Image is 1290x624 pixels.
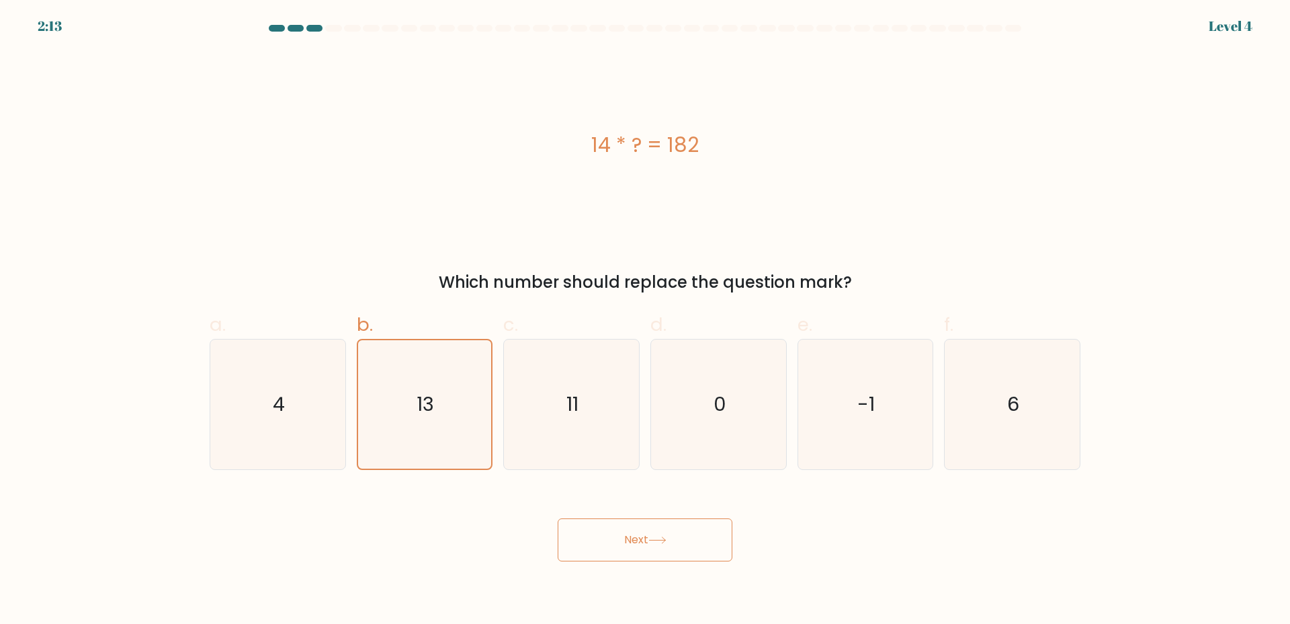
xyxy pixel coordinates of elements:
span: a. [210,311,226,338]
button: Next [558,518,732,561]
span: b. [357,311,373,338]
text: 0 [714,391,726,418]
div: Which number should replace the question mark? [218,270,1072,295]
div: 2:13 [38,16,62,36]
text: 6 [1008,391,1020,418]
text: 13 [417,391,435,418]
div: Level 4 [1209,16,1252,36]
span: f. [944,311,953,338]
div: 14 * ? = 182 [210,130,1080,160]
span: e. [798,311,812,338]
text: 4 [273,391,285,418]
text: 11 [567,391,579,418]
span: c. [503,311,518,338]
span: d. [650,311,666,338]
text: -1 [858,391,875,418]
